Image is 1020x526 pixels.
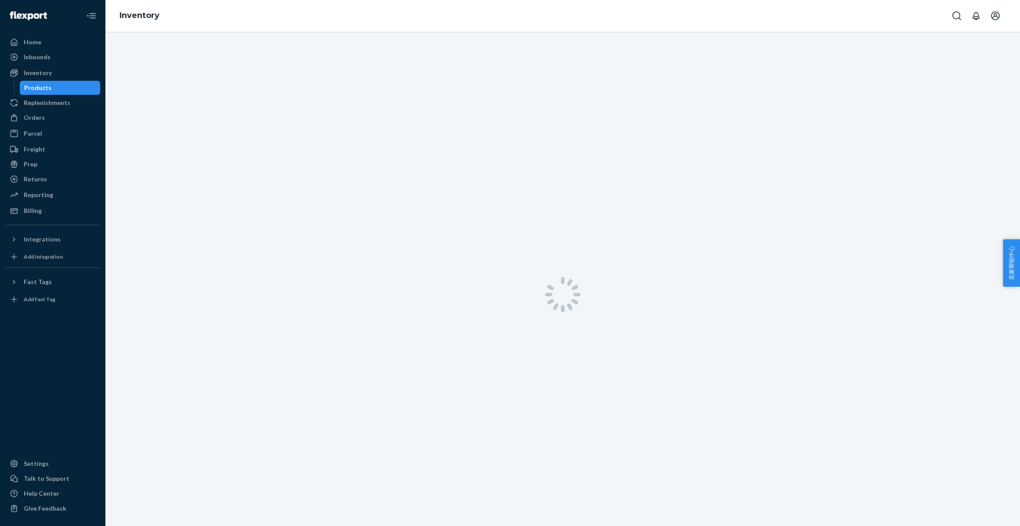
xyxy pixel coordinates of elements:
[20,81,101,95] a: Products
[5,486,100,501] a: Help Center
[5,204,100,218] a: Billing
[24,504,66,513] div: Give Feedback
[24,459,49,468] div: Settings
[5,142,100,156] a: Freight
[24,145,45,154] div: Freight
[5,157,100,171] a: Prep
[24,191,53,199] div: Reporting
[119,11,159,20] a: Inventory
[5,172,100,186] a: Returns
[5,50,100,64] a: Inbounds
[83,7,100,25] button: Close Navigation
[24,160,37,169] div: Prep
[24,113,45,122] div: Orders
[987,7,1004,25] button: Open account menu
[24,98,70,107] div: Replenishments
[24,206,42,215] div: Billing
[967,7,985,25] button: Open notifications
[10,11,47,20] img: Flexport logo
[24,235,61,244] div: Integrations
[24,474,69,483] div: Talk to Support
[5,275,100,289] button: Fast Tags
[5,111,100,125] a: Orders
[5,472,100,486] a: Talk to Support
[24,53,51,61] div: Inbounds
[5,66,100,80] a: Inventory
[24,129,42,138] div: Parcel
[5,188,100,202] a: Reporting
[5,501,100,515] button: Give Feedback
[24,68,52,77] div: Inventory
[24,38,41,47] div: Home
[5,232,100,246] button: Integrations
[24,175,47,184] div: Returns
[1003,239,1020,287] button: 卖家帮助中心
[5,35,100,49] a: Home
[948,7,966,25] button: Open Search Box
[24,277,52,286] div: Fast Tags
[5,250,100,264] a: Add Integration
[24,83,51,92] div: Products
[5,292,100,306] a: Add Fast Tag
[24,489,59,498] div: Help Center
[112,3,166,29] ol: breadcrumbs
[5,457,100,471] a: Settings
[5,126,100,141] a: Parcel
[24,295,55,303] div: Add Fast Tag
[24,253,63,260] div: Add Integration
[5,96,100,110] a: Replenishments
